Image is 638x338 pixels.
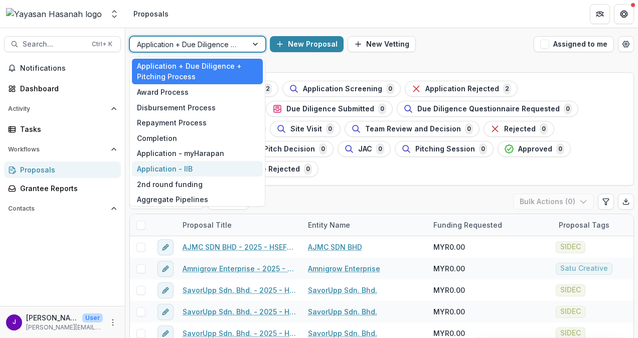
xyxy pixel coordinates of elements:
[614,4,634,24] button: Get Help
[308,242,362,252] a: AJMC SDN BHD
[553,220,615,230] div: Proposal Tags
[4,180,121,197] a: Grantee Reports
[484,121,554,137] button: Rejected0
[303,85,382,93] span: Application Screening
[20,164,113,175] div: Proposals
[26,312,78,323] p: [PERSON_NAME]
[590,4,610,24] button: Partners
[503,83,511,94] span: 2
[6,8,102,20] img: Yayasan Hasanah logo
[107,316,119,328] button: More
[427,214,553,236] div: Funding Requested
[132,161,263,177] div: Application - IIB
[417,105,560,113] span: Due Diligence Questionnaire Requested
[270,36,344,52] button: New Proposal
[157,239,174,255] button: edit
[540,123,548,134] span: 0
[345,121,480,137] button: Team Review and Decision0
[365,125,461,133] span: Team Review and Decision
[598,194,614,210] button: Edit table settings
[338,141,391,157] button: JAC0
[290,125,322,133] span: Site Visit
[308,285,377,295] a: SavorUpp Sdn. Bhd.
[264,145,315,153] span: Pitch Decision
[556,143,564,154] span: 0
[433,263,465,274] span: MYR0.00
[513,194,594,210] button: Bulk Actions (0)
[4,141,121,157] button: Open Workflows
[4,201,121,217] button: Open Contacts
[157,304,174,320] button: edit
[425,85,499,93] span: Application Rejected
[132,115,263,130] div: Repayment Process
[618,194,634,210] button: Export table data
[465,123,473,134] span: 0
[397,101,578,117] button: Due Diligence Questionnaire Requested0
[183,242,296,252] a: AJMC SDN BHD - 2025 - HSEF2025 - SIDEC
[386,83,394,94] span: 0
[4,121,121,137] a: Tasks
[90,39,114,50] div: Ctrl + K
[286,105,374,113] span: Due Diligence Submitted
[132,130,263,146] div: Completion
[319,143,327,154] span: 0
[479,143,487,154] span: 0
[20,183,113,194] div: Grantee Reports
[266,101,393,117] button: Due Diligence Submitted0
[133,9,169,19] div: Proposals
[107,4,121,24] button: Open entity switcher
[433,242,465,252] span: MYR0.00
[264,83,272,94] span: 2
[23,40,86,49] span: Search...
[20,83,113,94] div: Dashboard
[13,319,16,325] div: Jeffrey
[395,141,494,157] button: Pitching Session0
[564,103,572,114] span: 0
[358,145,372,153] span: JAC
[8,146,107,153] span: Workflows
[304,163,312,175] span: 0
[326,123,334,134] span: 0
[26,323,103,332] p: [PERSON_NAME][EMAIL_ADDRESS][DOMAIN_NAME]
[498,141,571,157] button: Approved0
[20,64,117,73] span: Notifications
[348,36,416,52] button: New Vetting
[427,220,508,230] div: Funding Requested
[4,60,121,76] button: Notifications
[132,177,263,192] div: 2nd round funding
[243,141,334,157] button: Pitch Decision0
[177,220,238,230] div: Proposal Title
[4,101,121,117] button: Open Activity
[157,282,174,298] button: edit
[302,214,427,236] div: Entity Name
[132,59,263,85] div: Application + Due Diligence + Pitching Process
[132,84,263,100] div: Award Process
[302,220,356,230] div: Entity Name
[157,261,174,277] button: edit
[132,192,263,207] div: Aggregate Pipelines
[129,7,173,21] nav: breadcrumb
[378,103,386,114] span: 0
[132,100,263,115] div: Disbursement Process
[534,36,614,52] button: Assigned to me
[270,121,341,137] button: Site Visit0
[433,306,465,317] span: MYR0.00
[504,125,536,133] span: Rejected
[20,124,113,134] div: Tasks
[405,81,518,97] button: Application Rejected2
[415,145,475,153] span: Pitching Session
[376,143,384,154] span: 0
[183,263,296,274] a: Amnigrow Enterprise - 2025 - HSEF2025 - Satu Creative
[183,285,296,295] a: SavorUpp Sdn. Bhd. - 2025 - HSEF2025 - SIDEC
[308,263,380,274] a: Amnigrow Enterprise
[82,313,103,322] p: User
[177,214,302,236] div: Proposal Title
[4,80,121,97] a: Dashboard
[132,146,263,161] div: Application - myHarapan
[308,306,377,317] a: SavorUpp Sdn. Bhd.
[8,205,107,212] span: Contacts
[433,285,465,295] span: MYR0.00
[4,36,121,52] button: Search...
